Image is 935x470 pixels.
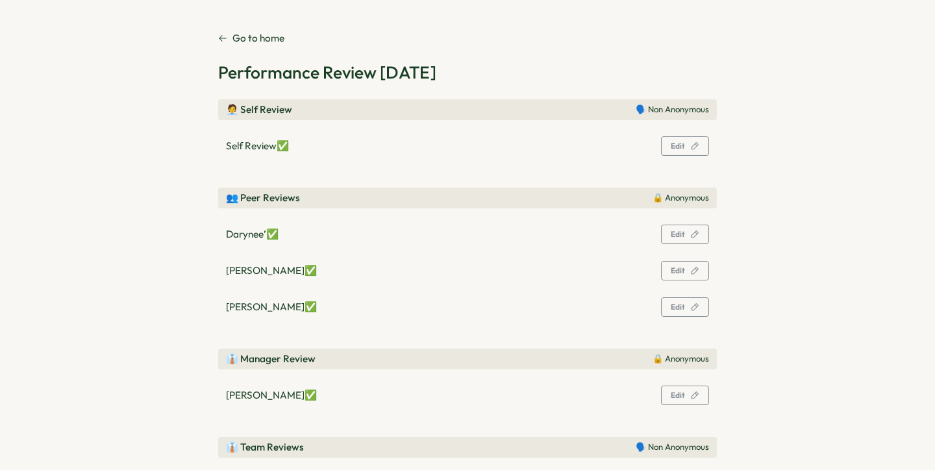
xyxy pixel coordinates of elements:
[653,192,709,204] p: 🔒 Anonymous
[226,139,289,153] p: Self Review ✅
[226,388,317,402] p: [PERSON_NAME] ✅
[671,142,685,150] span: Edit
[226,300,317,314] p: [PERSON_NAME] ✅
[653,353,709,365] p: 🔒 Anonymous
[226,103,292,117] p: 🧑‍💼 Self Review
[661,225,709,244] button: Edit
[226,191,300,205] p: 👥 Peer Reviews
[671,303,685,311] span: Edit
[661,261,709,280] button: Edit
[218,61,717,84] h2: Performance Review [DATE]
[661,297,709,317] button: Edit
[636,104,709,116] p: 🗣️ Non Anonymous
[226,227,279,241] p: Darynee’ ✅
[671,391,685,399] span: Edit
[226,440,304,454] p: 👔 Team Reviews
[232,31,284,45] p: Go to home
[671,230,685,238] span: Edit
[671,267,685,275] span: Edit
[636,441,709,453] p: 🗣️ Non Anonymous
[661,136,709,156] button: Edit
[226,352,316,366] p: 👔 Manager Review
[226,264,317,278] p: [PERSON_NAME] ✅
[661,386,709,405] button: Edit
[218,31,284,45] a: Go to home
